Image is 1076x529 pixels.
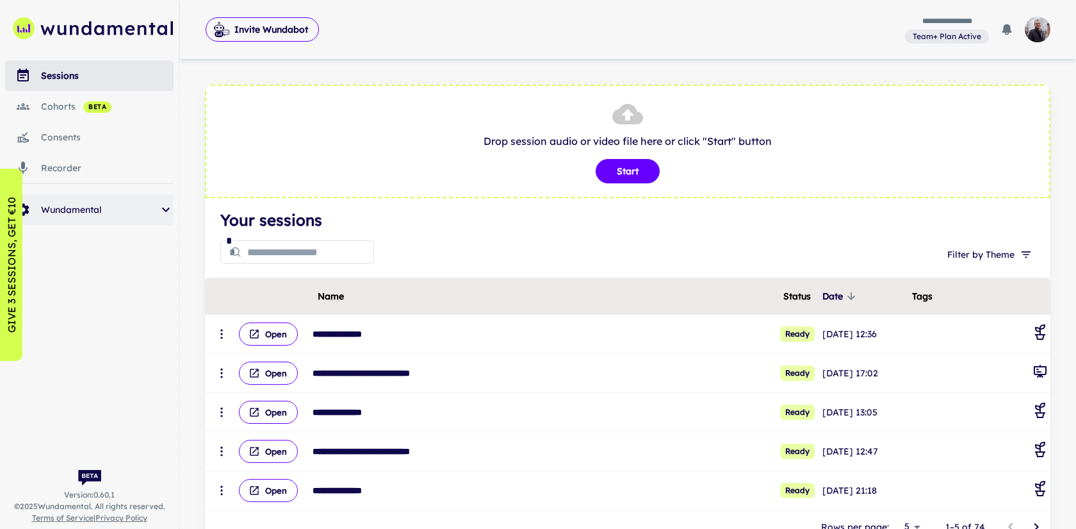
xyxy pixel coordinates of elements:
span: View and manage your current plan and billing details. [905,29,989,42]
span: Tags [912,289,933,304]
div: Coaching [1032,403,1048,422]
a: Terms of Service [32,513,94,523]
p: Drop session audio or video file here or click "Start" button [219,133,1036,149]
span: Ready [780,483,815,498]
span: © 2025 Wundamental. All rights reserved. [14,501,165,512]
button: Open [239,323,298,346]
span: Ready [780,326,815,342]
img: photoURL [1025,17,1050,42]
h4: Your sessions [220,208,1035,231]
div: General Meeting [1032,364,1048,383]
td: [DATE] 12:36 [820,315,909,354]
span: | [32,512,147,524]
a: Privacy Policy [95,513,147,523]
div: cohorts [41,99,174,113]
button: Open [239,479,298,502]
td: [DATE] 17:02 [820,354,909,393]
span: Ready [780,405,815,420]
div: consents [41,130,174,144]
span: Version: 0.60.1 [64,489,115,501]
span: Wundamental [41,203,158,217]
span: Ready [780,365,815,381]
div: Coaching [1032,481,1048,500]
button: Start [596,159,660,183]
span: Status [783,289,811,304]
span: Invite Wundabot to record a meeting [206,17,319,42]
div: Wundamental [5,194,174,225]
td: [DATE] 12:47 [820,432,909,471]
p: GIVE 3 SESSIONS, GET €10 [4,197,19,333]
a: View and manage your current plan and billing details. [905,28,989,44]
button: Filter by Theme [942,243,1035,266]
a: cohorts beta [5,91,174,122]
span: Date [822,289,860,304]
span: Name [318,289,344,304]
div: Coaching [1032,324,1048,344]
td: [DATE] 13:05 [820,393,909,432]
a: recorder [5,153,174,183]
button: Invite Wundabot [206,17,319,42]
div: sessions [41,69,174,83]
button: Open [239,401,298,424]
span: Team+ Plan Active [908,31,986,42]
div: recorder [41,161,174,175]
td: [DATE] 21:18 [820,471,909,510]
div: Coaching [1032,442,1048,461]
a: sessions [5,60,174,91]
button: Open [239,362,298,385]
a: consents [5,122,174,153]
button: Open [239,440,298,463]
div: scrollable content [205,278,1050,510]
span: Ready [780,444,815,459]
span: beta [83,102,111,112]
